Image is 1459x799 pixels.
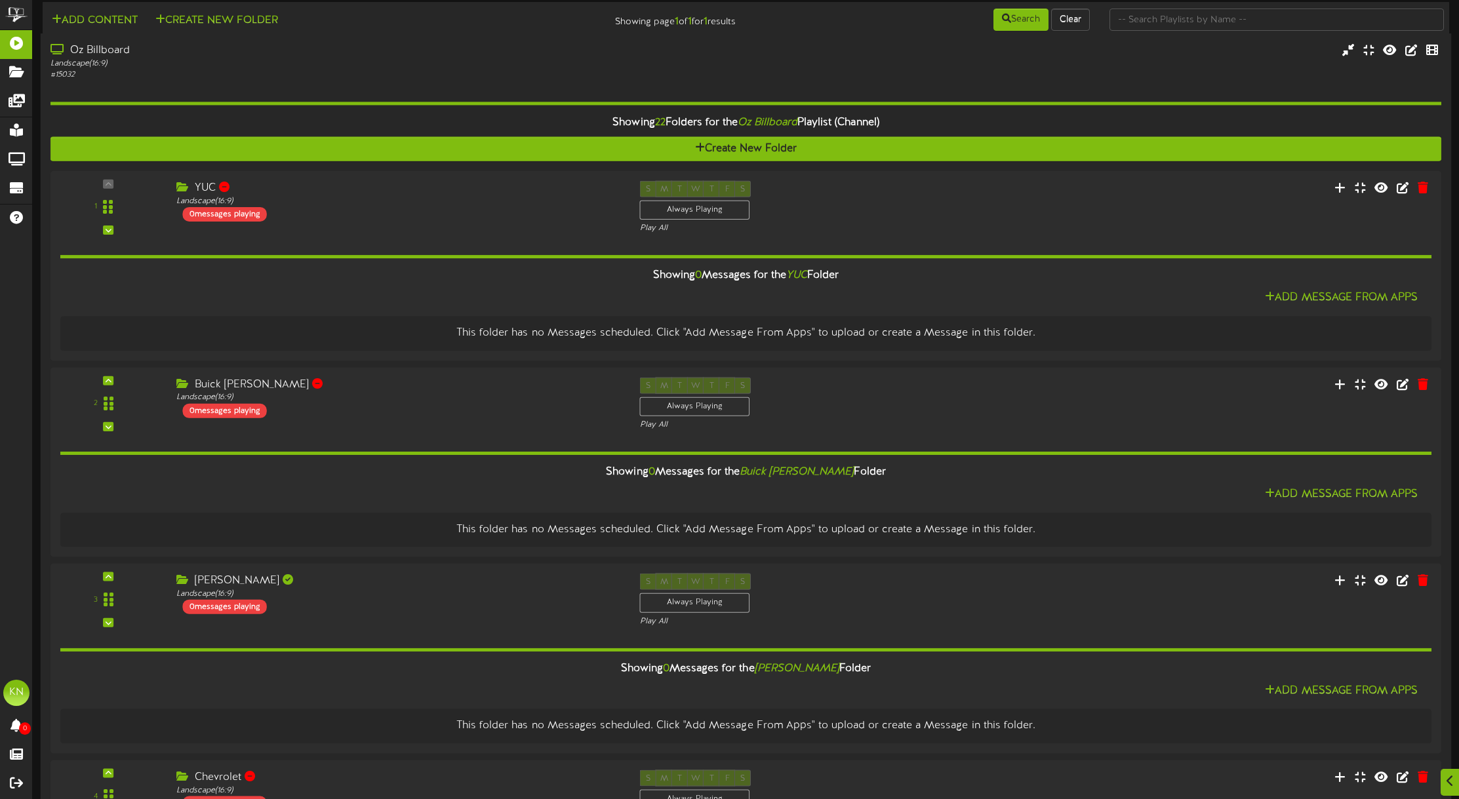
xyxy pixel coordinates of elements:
[48,12,142,29] button: Add Content
[151,12,282,29] button: Create New Folder
[1261,290,1422,306] button: Add Message From Apps
[649,466,655,478] span: 0
[176,377,620,392] div: Buick [PERSON_NAME]
[183,403,267,418] div: 0 messages playing
[640,397,750,416] div: Always Playing
[70,522,1422,537] div: This folder has no Messages scheduled. Click "Add Message From Apps" to upload or create a Messag...
[176,392,620,403] div: Landscape ( 16:9 )
[50,69,618,81] div: # 15032
[19,722,31,735] span: 0
[176,770,620,785] div: Chevrolet
[50,655,1441,683] div: Showing Messages for the Folder
[176,195,620,206] div: Landscape ( 16:9 )
[50,43,618,58] div: Oz Billboard
[738,117,797,128] i: Oz Billboard
[655,117,666,128] span: 22
[3,680,30,706] div: KN
[688,16,692,28] strong: 1
[786,269,807,281] i: YUC
[183,207,267,222] div: 0 messages playing
[41,109,1451,137] div: Showing Folders for the Playlist (Channel)
[70,719,1422,734] div: This folder has no Messages scheduled. Click "Add Message From Apps" to upload or create a Messag...
[740,466,854,478] i: Buick [PERSON_NAME]
[704,16,708,28] strong: 1
[176,785,620,796] div: Landscape ( 16:9 )
[176,589,620,600] div: Landscape ( 16:9 )
[50,137,1441,161] button: Create New Folder
[1261,486,1422,503] button: Add Message From Apps
[663,663,670,674] span: 0
[755,663,839,674] i: [PERSON_NAME]
[510,7,746,29] div: Showing page of for results
[70,326,1422,341] div: This folder has no Messages scheduled. Click "Add Message From Apps" to upload or create a Messag...
[640,201,750,220] div: Always Playing
[1109,9,1444,31] input: -- Search Playlists by Name --
[695,269,702,281] span: 0
[640,223,968,234] div: Play All
[176,574,620,589] div: [PERSON_NAME]
[640,419,968,431] div: Play All
[50,262,1441,290] div: Showing Messages for the Folder
[1051,9,1090,31] button: Clear
[640,593,750,612] div: Always Playing
[50,458,1441,486] div: Showing Messages for the Folder
[183,600,267,614] div: 0 messages playing
[675,16,679,28] strong: 1
[640,615,968,627] div: Play All
[1261,683,1422,699] button: Add Message From Apps
[50,58,618,69] div: Landscape ( 16:9 )
[993,9,1049,31] button: Search
[176,181,620,196] div: YUC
